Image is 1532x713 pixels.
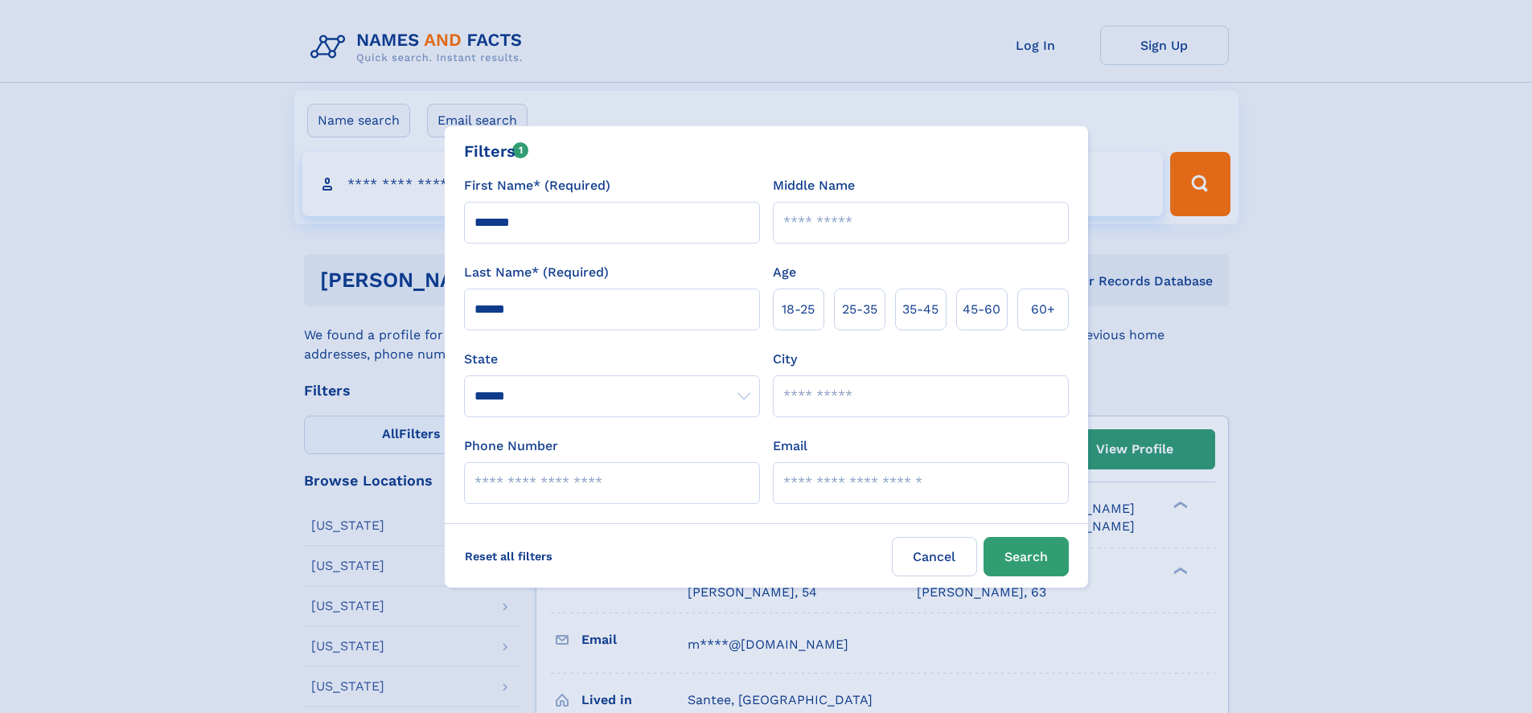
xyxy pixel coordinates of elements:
[454,537,563,576] label: Reset all filters
[782,300,815,319] span: 18‑25
[984,537,1069,576] button: Search
[902,300,939,319] span: 35‑45
[963,300,1000,319] span: 45‑60
[892,537,977,576] label: Cancel
[464,263,609,282] label: Last Name* (Required)
[773,263,796,282] label: Age
[464,176,610,195] label: First Name* (Required)
[1031,300,1055,319] span: 60+
[773,436,807,456] label: Email
[773,350,797,369] label: City
[842,300,877,319] span: 25‑35
[464,436,558,456] label: Phone Number
[464,350,760,369] label: State
[464,139,529,163] div: Filters
[773,176,855,195] label: Middle Name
